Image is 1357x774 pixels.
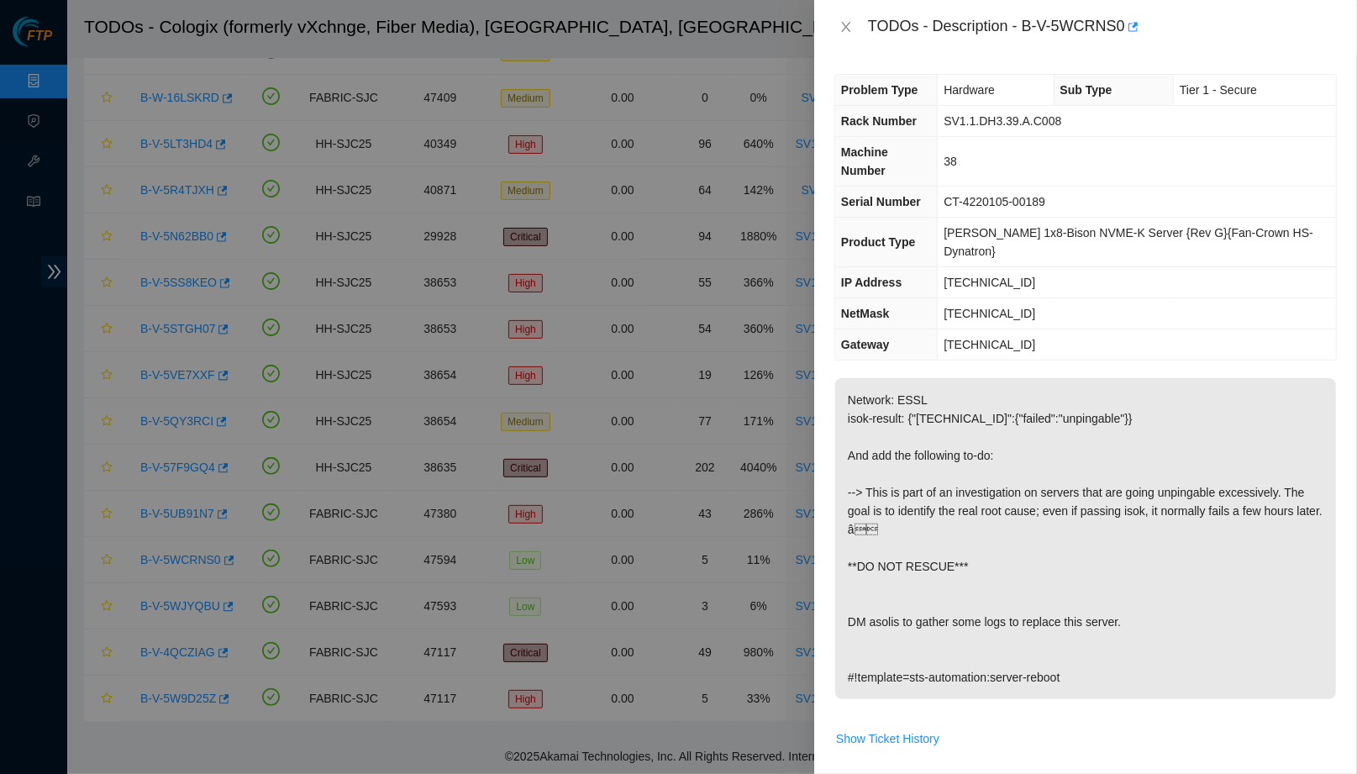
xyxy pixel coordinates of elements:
span: [PERSON_NAME] 1x8-Bison NVME-K Server {Rev G}{Fan-Crown HS-Dynatron} [944,226,1313,258]
span: [TECHNICAL_ID] [944,276,1035,289]
span: IP Address [841,276,902,289]
span: CT-4220105-00189 [944,195,1045,208]
span: NetMask [841,307,890,320]
span: Gateway [841,338,890,351]
span: Tier 1 - Secure [1180,83,1257,97]
span: Problem Type [841,83,918,97]
span: Show Ticket History [836,729,939,748]
span: 38 [944,155,957,168]
div: TODOs - Description - B-V-5WCRNS0 [868,13,1337,40]
button: Show Ticket History [835,725,940,752]
span: [TECHNICAL_ID] [944,338,1035,351]
span: Serial Number [841,195,921,208]
span: Hardware [944,83,995,97]
span: Product Type [841,235,915,249]
span: Rack Number [841,114,917,128]
button: Close [834,19,858,35]
p: Network: ESSL isok-result: {"[TECHNICAL_ID]":{"failed":"unpingable"}} And add the following to-do... [835,378,1336,699]
span: Sub Type [1060,83,1112,97]
span: SV1.1.DH3.39.A.C008 [944,114,1061,128]
span: Machine Number [841,145,888,177]
span: close [839,20,853,34]
span: [TECHNICAL_ID] [944,307,1035,320]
